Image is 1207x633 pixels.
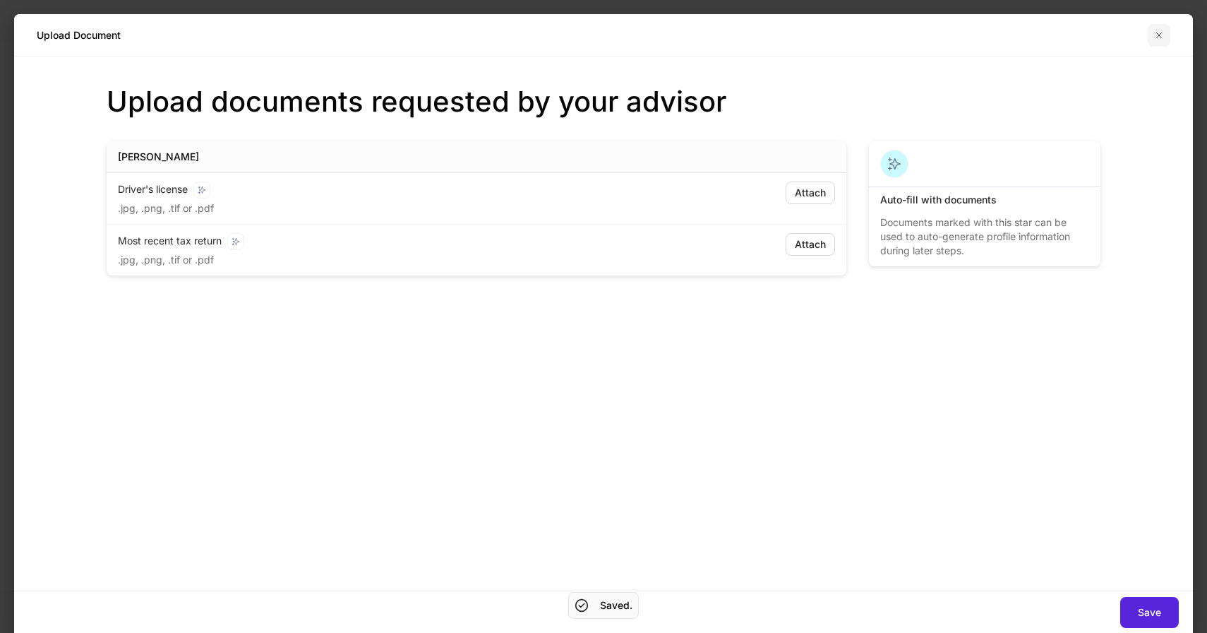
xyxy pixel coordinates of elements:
div: Auto-fill with documents [880,193,1089,207]
button: Save [1120,597,1179,628]
div: Save [1138,605,1161,620]
h5: [PERSON_NAME] [118,150,199,164]
h5: Upload Document [37,28,121,42]
div: Driver's license [118,182,656,199]
button: Attach [786,182,835,204]
div: Attach [795,186,826,200]
button: Attach [786,233,835,256]
p: .jpg, .png, .tif or .pdf [118,201,214,215]
div: Most recent tax return [118,233,656,250]
h2: Upload documents requested by your advisor [107,85,1100,119]
h5: Saved. [600,598,632,613]
div: Attach [795,237,826,252]
div: Documents marked with this star can be used to auto-generate profile information during later steps. [880,207,1089,258]
p: .jpg, .png, .tif or .pdf [118,253,214,267]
